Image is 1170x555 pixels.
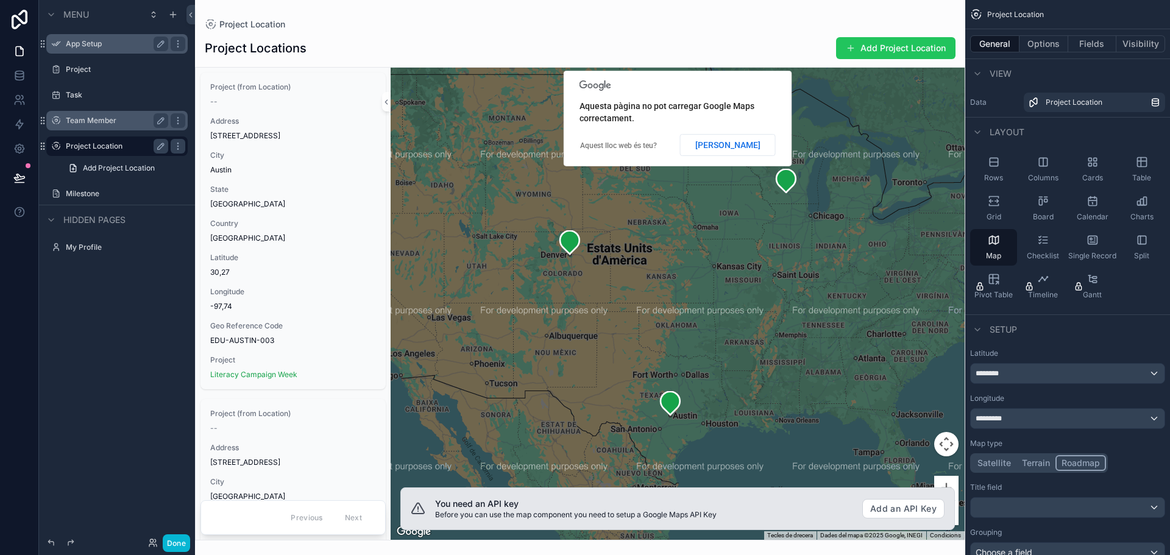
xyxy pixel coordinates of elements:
button: Visibility [1116,35,1165,52]
button: [PERSON_NAME] [680,134,776,156]
span: Hidden pages [63,214,126,226]
span: Address [210,116,376,126]
span: Board [1033,212,1054,222]
button: Cards [1069,151,1116,188]
span: Project (from Location) [210,409,376,419]
label: Milestone [66,189,185,199]
span: Single Record [1068,251,1116,261]
button: Grid [970,190,1017,227]
span: Pivot Table [974,290,1013,300]
span: Project (from Location) [210,82,376,92]
button: Gantt [1069,268,1116,305]
span: Project Location [1046,97,1102,107]
a: Literacy Campaign Week [210,370,297,380]
label: Latitude [970,348,998,358]
span: Gantt [1083,290,1102,300]
button: Board [1019,190,1066,227]
a: Aquest lloc web és teu? [580,141,657,150]
span: Longitude [210,287,376,297]
span: Project [210,355,376,365]
button: Pivot Table [970,268,1017,305]
span: Latitude [210,253,376,263]
button: Table [1118,151,1165,188]
label: Project Location [66,141,163,151]
span: Cards [1082,173,1103,183]
button: Roadmap [1055,455,1106,471]
a: Add Project Location [61,158,188,178]
label: Project [66,65,185,74]
span: Rows [984,173,1003,183]
span: Add Project Location [83,163,155,173]
button: Options [1019,35,1068,52]
button: Calendar [1069,190,1116,227]
span: [GEOGRAPHIC_DATA] [210,492,376,501]
span: [GEOGRAPHIC_DATA] [210,199,376,209]
span: Layout [990,126,1024,138]
span: Grid [987,212,1001,222]
span: -97,74 [210,302,376,311]
span: Geo Reference Code [210,321,376,331]
button: Terrain [1016,455,1055,471]
span: Austin [210,165,376,175]
span: Project Location [987,10,1044,19]
span: Address [210,443,376,453]
label: App Setup [66,39,163,49]
span: -- [210,423,218,433]
label: Longitude [970,394,1004,403]
span: [STREET_ADDRESS] [210,458,376,467]
span: Aquesta pàgina no pot carregar Google Maps correctament. [580,101,754,123]
span: State [210,185,376,194]
label: Map type [970,439,1002,448]
span: 30,27 [210,267,376,277]
label: Grouping [970,528,1002,537]
button: Done [163,534,190,552]
button: Columns [1019,151,1066,188]
button: Map [970,229,1017,266]
span: Split [1134,251,1149,261]
button: Fields [1068,35,1117,52]
span: Setup [990,323,1017,336]
button: Checklist [1019,229,1066,266]
label: Task [66,90,185,100]
span: EDU-AUSTIN-003 [210,336,376,345]
label: Team Member [66,116,163,125]
span: Checklist [1027,251,1059,261]
a: Project (from Location)--Address[STREET_ADDRESS]CityAustinState[GEOGRAPHIC_DATA]Country[GEOGRAPHI... [200,72,386,389]
span: City [210,477,376,487]
label: Title field [970,483,1002,492]
span: Charts [1130,212,1154,222]
button: Timeline [1019,268,1066,305]
button: Satellite [972,455,1016,471]
button: General [970,35,1019,52]
button: Split [1118,229,1165,266]
span: View [990,68,1012,80]
span: Menu [63,9,89,21]
button: Rows [970,151,1017,188]
a: Project Location [1024,93,1165,112]
button: Charts [1118,190,1165,227]
label: My Profile [66,242,185,252]
span: -- [210,97,218,107]
span: Map [986,251,1001,261]
span: [GEOGRAPHIC_DATA] [210,233,376,243]
span: Columns [1028,173,1058,183]
span: [STREET_ADDRESS] [210,131,376,141]
span: Calendar [1077,212,1108,222]
span: Table [1132,173,1151,183]
span: City [210,150,376,160]
label: Data [970,97,1019,107]
span: Country [210,219,376,228]
button: Single Record [1069,229,1116,266]
span: Timeline [1028,290,1058,300]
